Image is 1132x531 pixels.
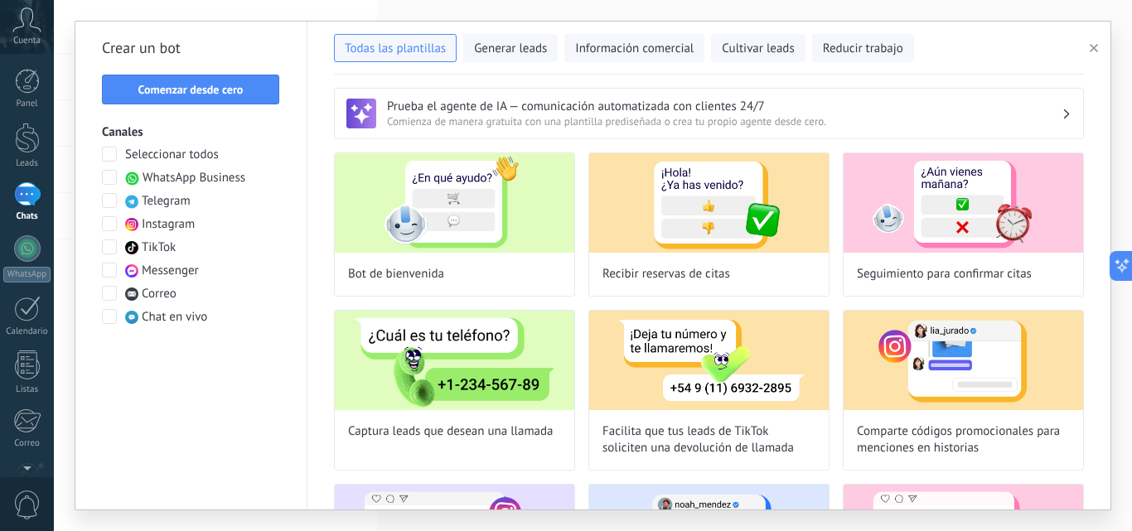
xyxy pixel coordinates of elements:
[711,34,805,62] button: Cultivar leads
[102,124,280,140] h3: Canales
[335,153,574,253] img: Bot de bienvenida
[143,170,245,186] span: WhatsApp Business
[812,34,914,62] button: Reducir trabajo
[387,114,1062,128] span: Comienza de manera gratuita con una plantilla prediseñada o crea tu propio agente desde cero.
[142,309,207,326] span: Chat en vivo
[589,153,829,253] img: Recibir reservas de citas
[564,34,704,62] button: Información comercial
[334,34,457,62] button: Todas las plantillas
[142,239,176,256] span: TikTok
[102,35,280,61] h2: Crear un bot
[722,41,794,57] span: Cultivar leads
[589,311,829,410] img: Facilita que tus leads de TikTok soliciten una devolución de llamada
[474,41,547,57] span: Generar leads
[142,193,191,210] span: Telegram
[3,326,51,337] div: Calendario
[823,41,903,57] span: Reducir trabajo
[142,216,195,233] span: Instagram
[844,153,1083,253] img: Seguimiento para confirmar citas
[345,41,446,57] span: Todas las plantillas
[138,84,244,95] span: Comenzar desde cero
[3,438,51,449] div: Correo
[3,211,51,222] div: Chats
[142,263,199,279] span: Messenger
[125,147,219,163] span: Seleccionar todos
[3,384,51,395] div: Listas
[348,266,444,282] span: Bot de bienvenida
[348,423,554,440] span: Captura leads que desean una llamada
[102,75,279,104] button: Comenzar desde cero
[142,286,177,302] span: Correo
[463,34,558,62] button: Generar leads
[387,99,1062,114] h3: Prueba el agente de IA — comunicación automatizada con clientes 24/7
[602,423,815,456] span: Facilita que tus leads de TikTok soliciten una devolución de llamada
[857,266,1032,282] span: Seguimiento para confirmar citas
[575,41,694,57] span: Información comercial
[3,158,51,169] div: Leads
[3,267,51,282] div: WhatsApp
[335,311,574,410] img: Captura leads que desean una llamada
[602,266,730,282] span: Recibir reservas de citas
[857,423,1070,456] span: Comparte códigos promocionales para menciones en historias
[3,99,51,109] div: Panel
[844,311,1083,410] img: Comparte códigos promocionales para menciones en historias
[13,36,41,46] span: Cuenta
